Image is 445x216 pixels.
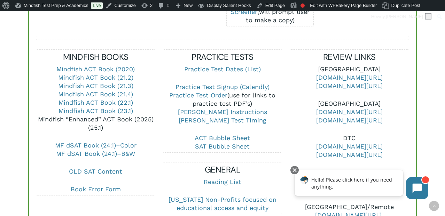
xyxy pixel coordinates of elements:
a: Practice Test Signup (Calendly) [175,83,270,90]
span: [PERSON_NAME] [386,14,423,19]
a: MF dSAT Book (24.1)–Color [55,142,136,149]
a: Mindfish ACT Book (21.3) [58,82,133,89]
a: [DOMAIN_NAME][URL] [316,151,383,158]
a: ACT Bubble Sheet [195,134,250,142]
iframe: Chatbot [287,165,435,206]
a: [DOMAIN_NAME][URL] [316,82,383,89]
a: MF dSAT Book (24.1)–B&W [56,150,135,157]
p: (use for links to practice test PDF’s) [163,83,282,134]
a: Practice Test Order [169,91,227,99]
a: Live [91,2,103,9]
a: [DOMAIN_NAME][URL] [316,143,383,150]
a: [DOMAIN_NAME][URL] [316,74,383,81]
a: [PERSON_NAME] Instructions [178,108,267,115]
a: Mindfish ACT Book (23.1) [58,107,133,114]
p: DTC [290,134,408,168]
div: Focus keyphrase not set [300,3,305,8]
h5: REVIEW LINKS [290,51,408,63]
a: Mindfish ACT Book (21.4) [58,90,133,98]
a: Mindfish ACT Book (21.2) [58,74,133,81]
p: [GEOGRAPHIC_DATA] [290,99,408,134]
a: OLD SAT Content [69,168,122,175]
a: [DOMAIN_NAME][URL] [316,117,383,124]
a: Howdy, [369,11,434,22]
a: [DOMAIN_NAME][URL] [316,108,383,115]
a: Mindfish ACT Book (22.1) [58,99,133,106]
a: [PERSON_NAME] Test Timing [179,117,266,124]
h5: GENERAL [163,164,282,175]
a: Mindfish “Enhanced” ACT Book (2025) (25.1) [38,115,154,131]
h5: PRACTICE TESTS [163,51,282,63]
a: Book Error Form [71,185,121,193]
h5: MINDFISH BOOKS [36,51,155,63]
a: Mindfish ACT Book (2020) [56,65,135,73]
a: [US_STATE] Non-Profits focused on educational access and equity [169,196,276,211]
a: SAT Bubble Sheet [195,143,250,150]
p: [GEOGRAPHIC_DATA] [290,65,408,99]
a: Practice Test Dates (List) [184,65,261,73]
a: Reading List [204,178,241,185]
